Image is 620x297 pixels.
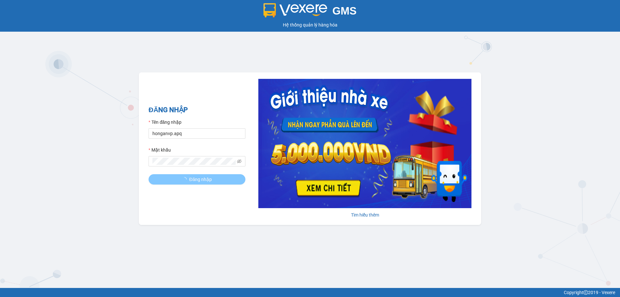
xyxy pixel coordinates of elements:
[182,177,189,182] span: loading
[263,3,327,17] img: logo 2
[152,158,236,165] input: Mật khẩu
[237,159,242,164] span: eye-invisible
[258,211,471,218] div: Tìm hiểu thêm
[189,176,212,183] span: Đăng nhập
[149,174,245,185] button: Đăng nhập
[263,10,357,15] a: GMS
[584,290,588,295] span: copyright
[149,128,245,139] input: Tên đăng nhập
[5,289,615,296] div: Copyright 2019 - Vexere
[149,105,245,115] h2: ĐĂNG NHẬP
[2,21,618,28] div: Hệ thống quản lý hàng hóa
[149,119,181,126] label: Tên đăng nhập
[149,146,171,154] label: Mật khẩu
[332,5,356,17] span: GMS
[258,79,471,208] img: banner-0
